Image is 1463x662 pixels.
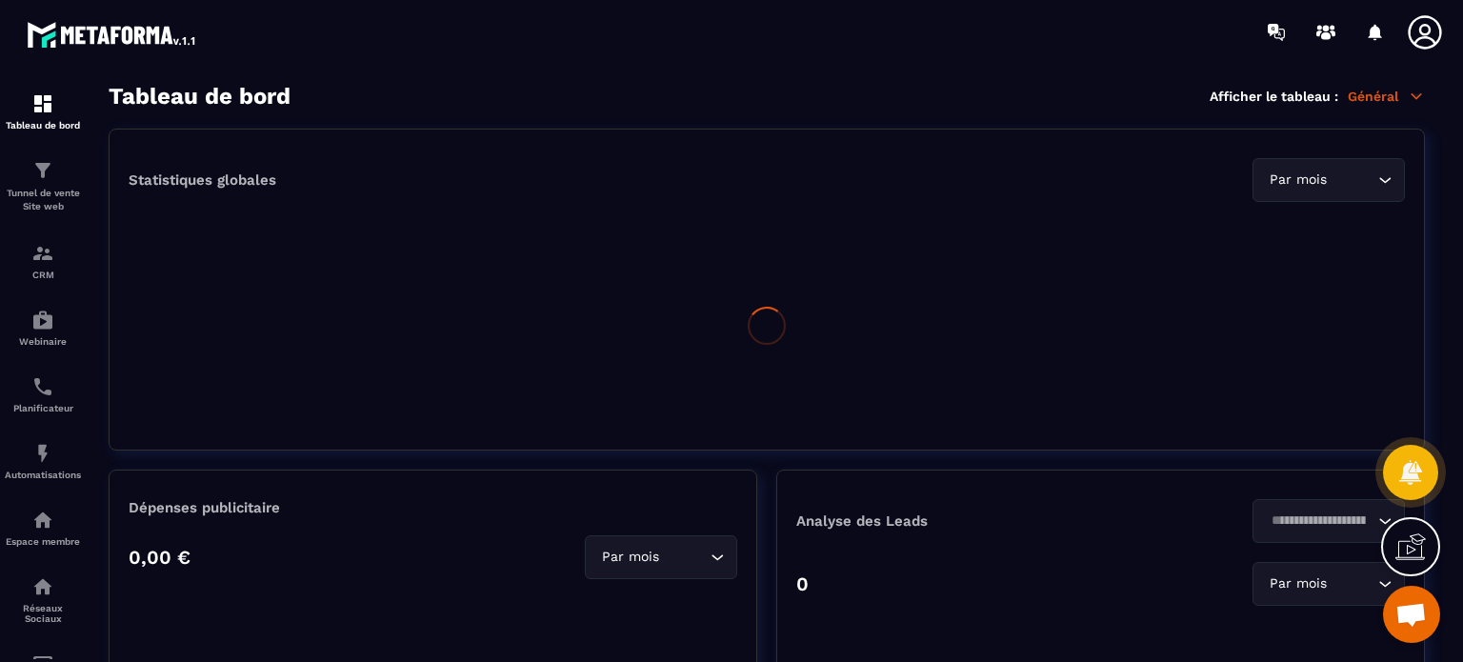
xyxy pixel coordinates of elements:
div: Search for option [585,535,737,579]
p: Webinaire [5,336,81,347]
div: Search for option [1253,158,1405,202]
p: Espace membre [5,536,81,547]
input: Search for option [1331,170,1373,191]
p: Planificateur [5,403,81,413]
input: Search for option [1265,511,1373,532]
a: social-networksocial-networkRéseaux Sociaux [5,561,81,638]
p: 0,00 € [129,546,190,569]
a: schedulerschedulerPlanificateur [5,361,81,428]
p: Général [1348,88,1425,105]
p: Réseaux Sociaux [5,603,81,624]
p: 0 [796,572,809,595]
img: formation [31,242,54,265]
span: Par mois [1265,170,1331,191]
p: Tunnel de vente Site web [5,187,81,213]
a: automationsautomationsEspace membre [5,494,81,561]
img: automations [31,509,54,532]
a: automationsautomationsWebinaire [5,294,81,361]
div: Ouvrir le chat [1383,586,1440,643]
a: formationformationTunnel de vente Site web [5,145,81,228]
p: CRM [5,270,81,280]
img: social-network [31,575,54,598]
h3: Tableau de bord [109,83,291,110]
p: Analyse des Leads [796,512,1101,530]
input: Search for option [1331,573,1373,594]
input: Search for option [663,547,706,568]
img: logo [27,17,198,51]
div: Search for option [1253,562,1405,606]
span: Par mois [597,547,663,568]
a: formationformationTableau de bord [5,78,81,145]
p: Automatisations [5,470,81,480]
img: formation [31,159,54,182]
a: formationformationCRM [5,228,81,294]
span: Par mois [1265,573,1331,594]
p: Statistiques globales [129,171,276,189]
img: formation [31,92,54,115]
div: Search for option [1253,499,1405,543]
p: Dépenses publicitaire [129,499,737,516]
a: automationsautomationsAutomatisations [5,428,81,494]
img: scheduler [31,375,54,398]
p: Tableau de bord [5,120,81,130]
p: Afficher le tableau : [1210,89,1338,104]
img: automations [31,309,54,331]
img: automations [31,442,54,465]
